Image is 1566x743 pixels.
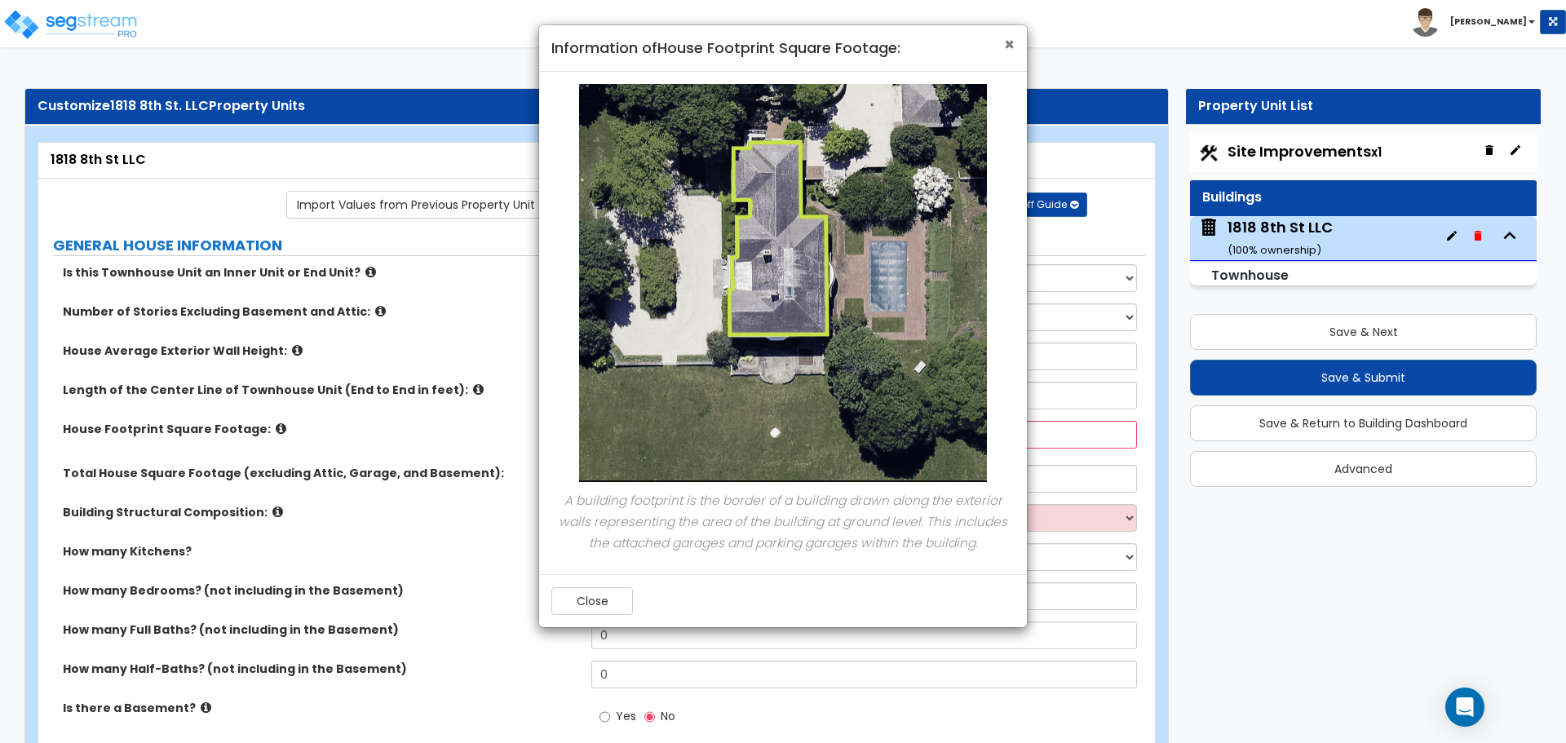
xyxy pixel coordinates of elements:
[1004,36,1015,53] button: Close
[1445,688,1484,727] div: Open Intercom Messenger
[551,38,1015,59] h4: Information of House Footprint Square Footage:
[551,587,633,615] button: Close
[1004,33,1015,56] span: ×
[559,492,1007,551] i: A building footprint is the border of a building drawn along the exterior walls representing the ...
